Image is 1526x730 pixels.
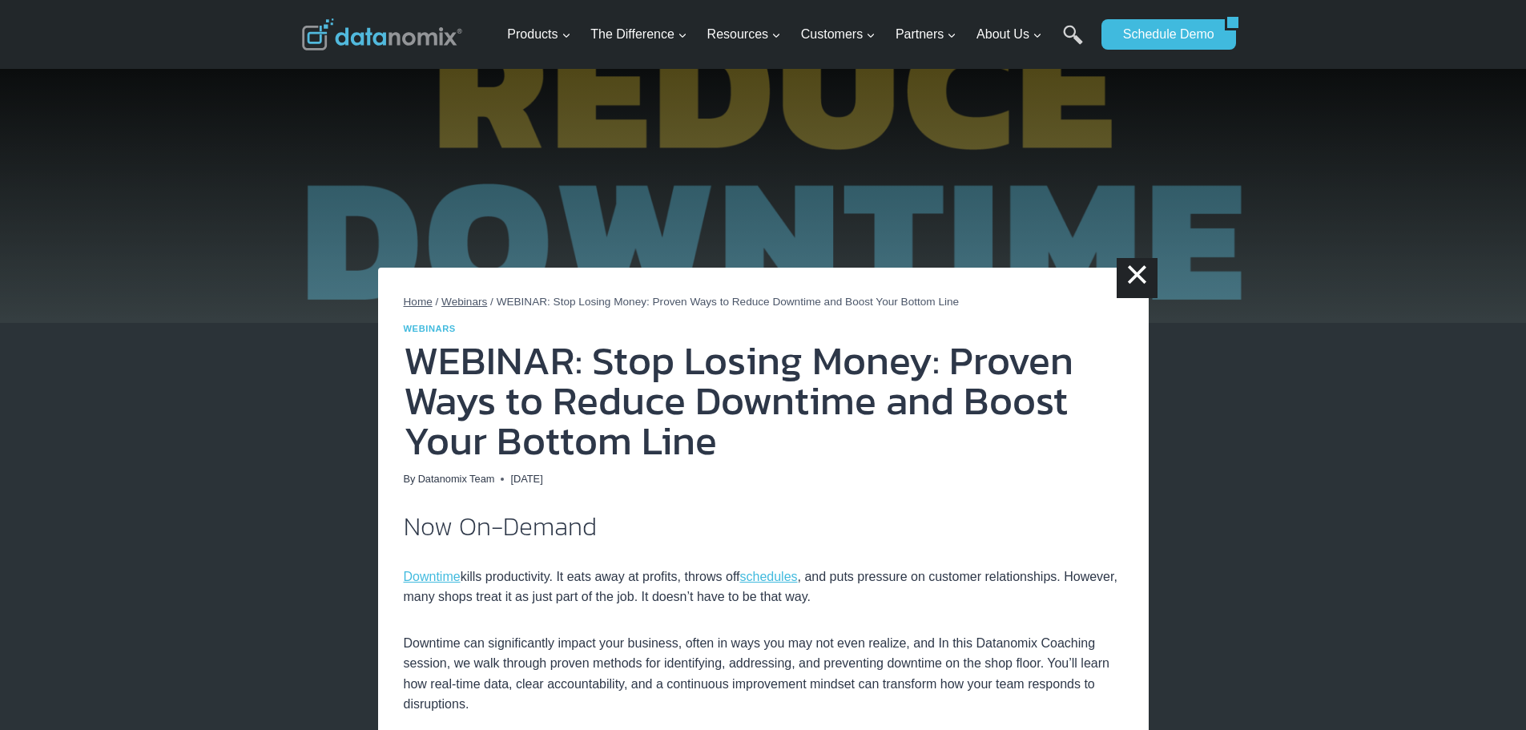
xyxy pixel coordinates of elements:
[404,324,456,333] a: Webinars
[436,296,439,308] span: /
[404,633,1123,715] p: Downtime can significantly impact your business, often in ways you may not even realize, and In t...
[404,341,1123,461] h1: WEBINAR: Stop Losing Money: Proven Ways to Reduce Downtime and Boost Your Bottom Line
[404,567,1123,607] p: kills productivity. It eats away at profits, throws off , and puts pressure on customer relations...
[501,9,1093,61] nav: Primary Navigation
[1063,25,1083,61] a: Search
[404,293,1123,311] nav: Breadcrumbs
[404,296,433,308] a: Home
[801,24,876,45] span: Customers
[404,471,416,487] span: By
[418,473,495,485] a: Datanomix Team
[302,18,462,50] img: Datanomix
[1101,19,1225,50] a: Schedule Demo
[490,296,493,308] span: /
[404,570,461,583] a: Downtime
[896,24,956,45] span: Partners
[497,296,960,308] span: WEBINAR: Stop Losing Money: Proven Ways to Reduce Downtime and Boost Your Bottom Line
[507,24,570,45] span: Products
[441,296,487,308] a: Webinars
[707,24,781,45] span: Resources
[590,24,687,45] span: The Difference
[510,471,542,487] time: [DATE]
[740,570,798,583] a: schedules
[976,24,1042,45] span: About Us
[1117,258,1157,298] a: ×
[404,514,1123,539] h2: Now On-Demand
